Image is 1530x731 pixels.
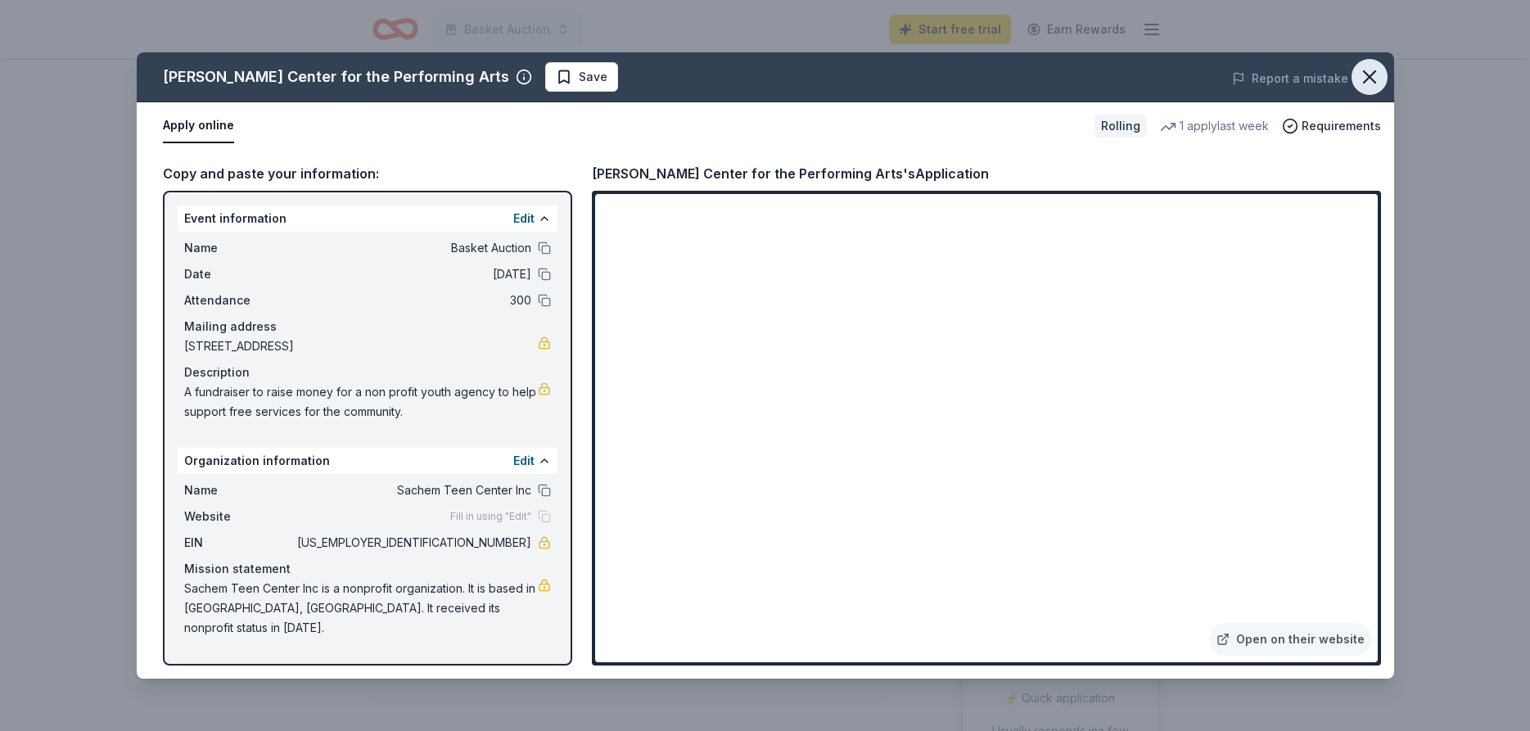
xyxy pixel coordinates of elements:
span: Name [184,481,294,500]
div: Description [184,363,551,382]
button: Apply online [163,109,234,143]
span: Save [579,67,607,87]
span: A fundraiser to raise money for a non profit youth agency to help support free services for the c... [184,382,538,422]
div: Mission statement [184,559,551,579]
button: Report a mistake [1232,69,1348,88]
button: Edit [513,209,535,228]
div: Organization information [178,448,557,474]
span: EIN [184,533,294,553]
div: [PERSON_NAME] Center for the Performing Arts [163,64,509,90]
div: Mailing address [184,317,551,336]
span: 300 [294,291,531,310]
span: Sachem Teen Center Inc [294,481,531,500]
span: [STREET_ADDRESS] [184,336,538,356]
span: [DATE] [294,264,531,284]
button: Requirements [1282,116,1381,136]
span: Basket Auction [294,238,531,258]
span: Attendance [184,291,294,310]
button: Save [545,62,618,92]
div: 1 apply last week [1160,116,1269,136]
span: Requirements [1302,116,1381,136]
span: Fill in using "Edit" [450,510,531,523]
span: Website [184,507,294,526]
span: Name [184,238,294,258]
a: Open on their website [1210,623,1371,656]
span: [US_EMPLOYER_IDENTIFICATION_NUMBER] [294,533,531,553]
div: [PERSON_NAME] Center for the Performing Arts's Application [592,163,989,184]
div: Event information [178,205,557,232]
span: Sachem Teen Center Inc is a nonprofit organization. It is based in [GEOGRAPHIC_DATA], [GEOGRAPHIC... [184,579,538,638]
button: Edit [513,451,535,471]
div: Copy and paste your information: [163,163,572,184]
span: Date [184,264,294,284]
div: Rolling [1094,115,1147,138]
